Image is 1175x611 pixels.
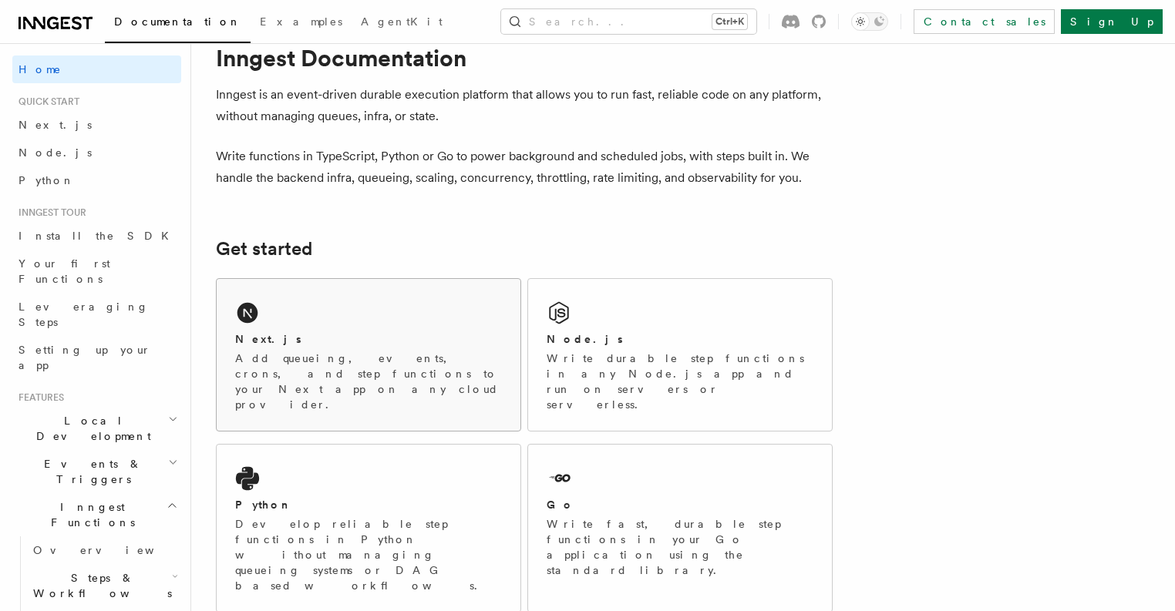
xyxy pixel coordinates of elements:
a: Documentation [105,5,251,43]
a: Examples [251,5,352,42]
button: Search...Ctrl+K [501,9,756,34]
span: Leveraging Steps [19,300,149,328]
span: Examples [260,15,342,28]
a: Next.js [12,111,181,139]
button: Local Development [12,407,181,450]
span: Python [19,174,75,186]
h2: Next.js [235,331,301,347]
span: Next.js [19,119,92,131]
kbd: Ctrl+K [712,14,747,29]
a: Setting up your app [12,336,181,379]
a: Python [12,166,181,194]
a: AgentKit [352,5,452,42]
a: Sign Up [1061,9,1163,34]
a: Your first Functions [12,250,181,293]
p: Write functions in TypeScript, Python or Go to power background and scheduled jobs, with steps bu... [216,146,833,189]
a: Install the SDK [12,222,181,250]
span: Install the SDK [19,230,178,242]
h2: Go [547,497,574,512]
a: Node.js [12,139,181,166]
span: Your first Functions [19,257,110,285]
p: Add queueing, events, crons, and step functions to your Next app on any cloud provider. [235,351,502,412]
span: AgentKit [361,15,443,28]
a: Leveraging Steps [12,293,181,336]
span: Steps & Workflows [27,570,172,601]
a: Contact sales [914,9,1055,34]
h1: Inngest Documentation [216,44,833,72]
p: Write fast, durable step functions in your Go application using the standard library. [547,516,813,578]
p: Inngest is an event-driven durable execution platform that allows you to run fast, reliable code ... [216,84,833,127]
p: Develop reliable step functions in Python without managing queueing systems or DAG based workflows. [235,516,502,593]
p: Write durable step functions in any Node.js app and run on servers or serverless. [547,351,813,412]
a: Get started [216,238,312,260]
span: Events & Triggers [12,456,168,487]
h2: Python [235,497,292,512]
span: Node.js [19,146,92,159]
button: Inngest Functions [12,493,181,536]
span: Overview [33,544,192,556]
span: Inngest tour [12,206,86,219]
span: Inngest Functions [12,499,167,530]
span: Home [19,62,62,77]
span: Setting up your app [19,344,151,371]
button: Events & Triggers [12,450,181,493]
span: Documentation [114,15,241,28]
span: Local Development [12,413,168,444]
button: Steps & Workflows [27,564,181,607]
span: Quick start [12,96,79,108]
a: Node.jsWrite durable step functions in any Node.js app and run on servers or serverless. [527,278,833,431]
a: Overview [27,536,181,564]
h2: Node.js [547,331,623,347]
a: Next.jsAdd queueing, events, crons, and step functions to your Next app on any cloud provider. [216,278,521,431]
span: Features [12,391,64,404]
button: Toggle dark mode [851,12,888,31]
a: Home [12,55,181,83]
